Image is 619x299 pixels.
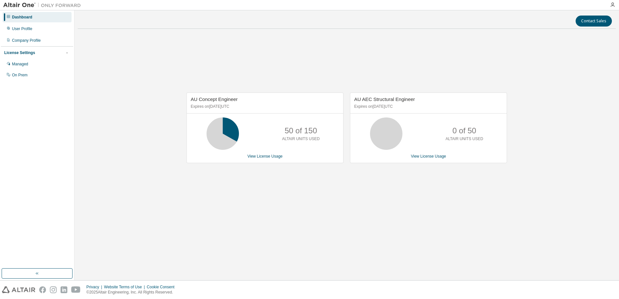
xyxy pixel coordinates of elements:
p: ALTAIR UNITS USED [282,136,320,142]
img: youtube.svg [71,286,81,293]
button: Contact Sales [576,16,612,27]
span: AU AEC Structural Engineer [354,96,415,102]
div: User Profile [12,26,32,31]
div: Privacy [86,284,104,290]
p: 50 of 150 [285,125,317,136]
div: Dashboard [12,15,32,20]
div: Company Profile [12,38,41,43]
p: Expires on [DATE] UTC [191,104,338,109]
p: © 2025 Altair Engineering, Inc. All Rights Reserved. [86,290,178,295]
div: Website Terms of Use [104,284,147,290]
p: 0 of 50 [453,125,476,136]
div: Cookie Consent [147,284,178,290]
img: linkedin.svg [61,286,67,293]
div: On Prem [12,72,28,78]
img: Altair One [3,2,84,8]
a: View License Usage [247,154,283,159]
span: AU Concept Engineer [191,96,238,102]
img: altair_logo.svg [2,286,35,293]
a: View License Usage [411,154,446,159]
p: Expires on [DATE] UTC [354,104,501,109]
div: License Settings [4,50,35,55]
div: Managed [12,61,28,67]
img: facebook.svg [39,286,46,293]
p: ALTAIR UNITS USED [445,136,483,142]
img: instagram.svg [50,286,57,293]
